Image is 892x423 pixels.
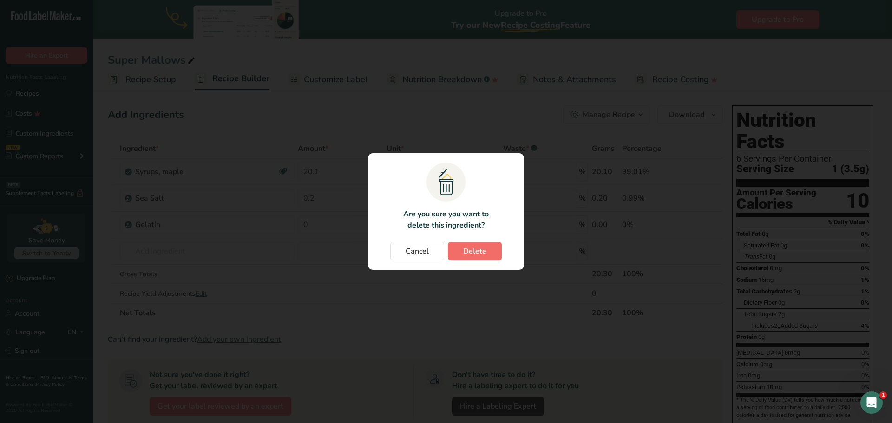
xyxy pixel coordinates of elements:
button: Delete [448,242,502,260]
span: 1 [879,391,887,399]
button: Cancel [390,242,444,260]
p: Are you sure you want to delete this ingredient? [398,208,494,231]
span: Cancel [406,246,429,257]
span: Delete [463,246,486,257]
iframe: Intercom live chat [860,391,883,414]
